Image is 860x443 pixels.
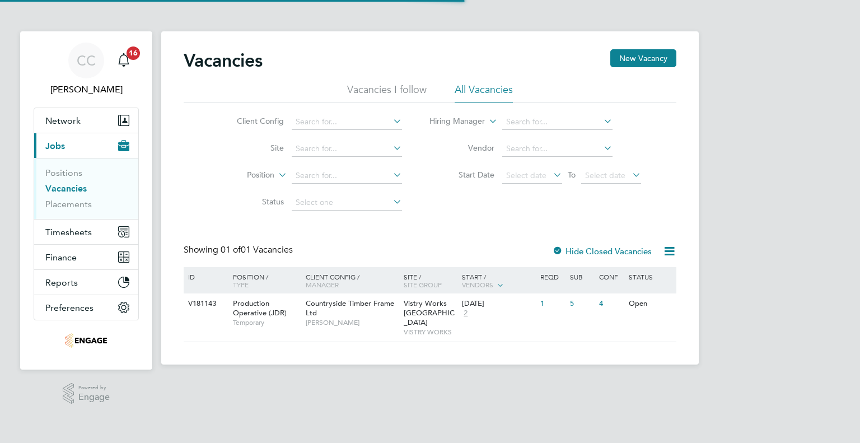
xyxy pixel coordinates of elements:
[34,295,138,320] button: Preferences
[185,267,225,286] div: ID
[34,133,138,158] button: Jobs
[113,43,135,78] a: 16
[537,267,567,286] div: Reqd
[63,383,110,404] a: Powered byEngage
[233,280,249,289] span: Type
[184,49,263,72] h2: Vacancies
[219,116,284,126] label: Client Config
[45,277,78,288] span: Reports
[459,267,537,295] div: Start /
[610,49,676,67] button: New Vacancy
[45,199,92,209] a: Placements
[626,267,675,286] div: Status
[404,280,442,289] span: Site Group
[404,328,457,337] span: VISTRY WORKS
[34,220,138,244] button: Timesheets
[221,244,293,255] span: 01 Vacancies
[626,293,675,314] div: Open
[401,267,460,294] div: Site /
[78,393,110,402] span: Engage
[34,158,138,219] div: Jobs
[292,168,402,184] input: Search for...
[65,332,107,349] img: jdr-logo-retina.png
[506,170,546,180] span: Select date
[45,167,82,178] a: Positions
[306,318,398,327] span: [PERSON_NAME]
[45,115,81,126] span: Network
[78,383,110,393] span: Powered by
[34,43,139,96] a: CC[PERSON_NAME]
[552,246,652,257] label: Hide Closed Vacancies
[430,170,494,180] label: Start Date
[462,299,535,309] div: [DATE]
[455,83,513,103] li: All Vacancies
[34,332,139,349] a: Go to home page
[45,141,65,151] span: Jobs
[225,267,303,294] div: Position /
[596,293,625,314] div: 4
[233,318,300,327] span: Temporary
[502,141,613,157] input: Search for...
[292,195,402,211] input: Select one
[306,299,394,318] span: Countryside Timber Frame Ltd
[430,143,494,153] label: Vendor
[45,183,87,194] a: Vacancies
[34,245,138,269] button: Finance
[20,31,152,370] nav: Main navigation
[45,302,94,313] span: Preferences
[34,108,138,133] button: Network
[221,244,241,255] span: 01 of
[184,244,295,256] div: Showing
[303,267,401,294] div: Client Config /
[127,46,140,60] span: 16
[45,227,92,237] span: Timesheets
[585,170,625,180] span: Select date
[347,83,427,103] li: Vacancies I follow
[564,167,579,182] span: To
[34,83,139,96] span: Chelsea Clarke
[502,114,613,130] input: Search for...
[45,252,77,263] span: Finance
[596,267,625,286] div: Conf
[219,197,284,207] label: Status
[219,143,284,153] label: Site
[567,267,596,286] div: Sub
[292,141,402,157] input: Search for...
[567,293,596,314] div: 5
[292,114,402,130] input: Search for...
[462,309,469,318] span: 2
[306,280,339,289] span: Manager
[404,299,455,327] span: Vistry Works [GEOGRAPHIC_DATA]
[462,280,493,289] span: Vendors
[233,299,287,318] span: Production Operative (JDR)
[34,270,138,295] button: Reports
[77,53,96,68] span: CC
[210,170,274,181] label: Position
[185,293,225,314] div: V181143
[537,293,567,314] div: 1
[420,116,485,127] label: Hiring Manager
